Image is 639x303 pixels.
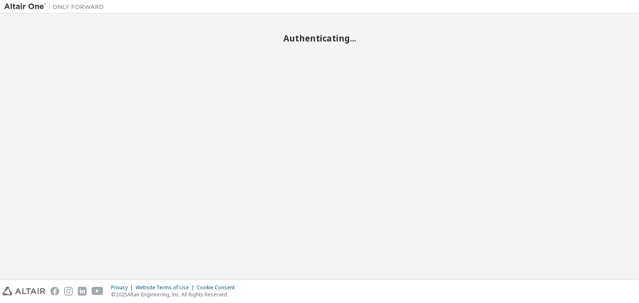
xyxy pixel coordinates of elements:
[111,284,136,291] div: Privacy
[64,287,73,296] img: instagram.svg
[78,287,87,296] img: linkedin.svg
[2,287,45,296] img: altair_logo.svg
[136,284,197,291] div: Website Terms of Use
[4,2,108,11] img: Altair One
[50,287,59,296] img: facebook.svg
[4,33,635,44] h2: Authenticating...
[197,284,240,291] div: Cookie Consent
[111,291,240,298] p: © 2025 Altair Engineering, Inc. All Rights Reserved.
[92,287,104,296] img: youtube.svg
